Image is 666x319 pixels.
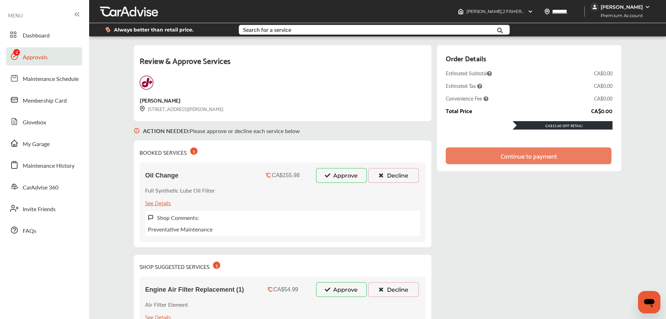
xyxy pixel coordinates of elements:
[23,96,67,105] span: Membership Card
[23,118,46,127] span: Glovebox
[139,54,426,76] div: Review & Approve Services
[23,183,58,192] span: CarAdvise 360
[601,4,643,10] div: [PERSON_NAME]
[594,70,613,77] div: CA$0.00
[145,286,244,293] span: Engine Air Filter Replacement (1)
[6,221,82,239] a: FAQs
[139,260,220,271] div: SHOP SUGGESTED SERVICES
[148,215,153,221] img: svg+xml;base64,PHN2ZyB3aWR0aD0iMTYiIGhlaWdodD0iMTciIHZpZXdCb3g9IjAgMCAxNiAxNyIgZmlsbD0ibm9uZSIgeG...
[6,199,82,217] a: Invite Friends
[139,146,198,157] div: BOOKED SERVICES
[6,134,82,152] a: My Garage
[591,12,648,19] span: Premium Account
[272,172,300,179] div: CA$155.98
[139,76,153,90] img: logo-jiffylube.png
[6,156,82,174] a: Maintenance History
[8,13,23,18] span: MENU
[446,82,482,89] span: Estimated Tax
[143,127,300,135] p: Please approve or decline each service below
[145,172,178,179] span: Oil Change
[544,9,550,14] img: location_vector.a44bc228.svg
[368,168,419,183] button: Decline
[23,53,48,62] span: Approvals
[23,227,36,236] span: FAQs
[6,91,82,109] a: Membership Card
[139,95,180,105] div: [PERSON_NAME]
[273,286,298,293] div: CA$54.99
[6,69,82,87] a: Maintenance Schedule
[114,27,194,32] span: Always better than retail price.
[145,198,171,207] div: See Details
[23,140,50,149] span: My Garage
[501,152,557,159] div: Continue to payment
[190,147,198,155] div: 1
[594,95,613,102] div: CA$0.00
[316,282,367,297] button: Approve
[528,9,533,14] img: header-down-arrow.9dd2ce7d.svg
[213,262,220,269] div: 1
[645,4,650,10] img: WGsFRI8htEPBVLJbROoPRyZpYNWhNONpIPPETTm6eUC0GeLEiAAAAAElFTkSuQmCC
[446,95,488,102] span: Convenience Fee
[513,123,613,128] div: CA$15.60 Off Retail!
[6,178,82,196] a: CarAdvise 360
[446,108,472,114] div: Total Price
[368,282,419,297] button: Decline
[6,47,82,65] a: Approvals
[466,9,578,14] span: [PERSON_NAME] , 2 FISHERMAN DR Brampton , L7A 1B5
[446,52,486,64] div: Order Details
[139,106,145,112] img: svg+xml;base64,PHN2ZyB3aWR0aD0iMTYiIGhlaWdodD0iMTciIHZpZXdCb3g9IjAgMCAxNiAxNyIgZmlsbD0ibm9uZSIgeG...
[23,205,56,214] span: Invite Friends
[157,214,199,222] label: Shop Comments:
[446,70,492,77] span: Estimated Subtotal
[584,6,585,17] img: header-divider.bc55588e.svg
[145,300,188,308] p: Air Filter Element
[23,75,79,84] span: Maintenance Schedule
[458,9,464,14] img: header-home-logo.8d720a4f.svg
[145,186,215,194] p: Full Synthetic Lube Oil Filter
[23,31,50,40] span: Dashboard
[6,26,82,44] a: Dashboard
[316,168,367,183] button: Approve
[6,112,82,131] a: Glovebox
[638,291,660,313] iframe: Button to launch messaging window
[105,27,110,33] img: dollor_label_vector.a70140d1.svg
[134,121,139,140] img: svg+xml;base64,PHN2ZyB3aWR0aD0iMTYiIGhlaWdodD0iMTciIHZpZXdCb3g9IjAgMCAxNiAxNyIgZmlsbD0ibm9uZSIgeG...
[143,127,189,135] b: ACTION NEEDED :
[243,27,291,33] div: Search for a service
[590,3,599,11] img: jVpblrzwTbfkPYzPPzSLxeg0AAAAASUVORK5CYII=
[591,108,613,114] div: CA$0.00
[148,225,213,233] p: Preventative Maintenance
[594,82,613,89] div: CA$0.00
[139,105,223,113] div: [STREET_ADDRESS][PERSON_NAME]
[23,161,74,171] span: Maintenance History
